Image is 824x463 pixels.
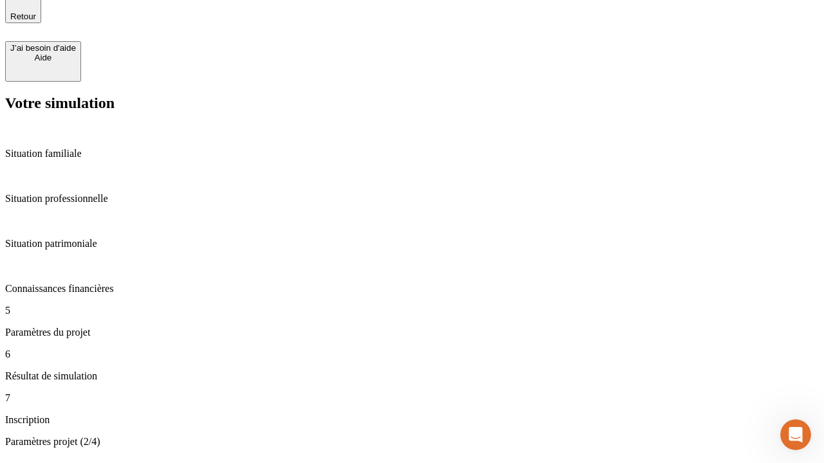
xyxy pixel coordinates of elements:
[5,148,819,159] p: Situation familiale
[5,392,819,404] p: 7
[5,327,819,338] p: Paramètres du projet
[5,41,81,82] button: J’ai besoin d'aideAide
[5,349,819,360] p: 6
[780,419,811,450] iframe: Intercom live chat
[10,53,76,62] div: Aide
[5,305,819,316] p: 5
[5,238,819,250] p: Situation patrimoniale
[5,370,819,382] p: Résultat de simulation
[5,95,819,112] h2: Votre simulation
[10,43,76,53] div: J’ai besoin d'aide
[5,436,819,448] p: Paramètres projet (2/4)
[10,12,36,21] span: Retour
[5,193,819,204] p: Situation professionnelle
[5,414,819,426] p: Inscription
[5,283,819,295] p: Connaissances financières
